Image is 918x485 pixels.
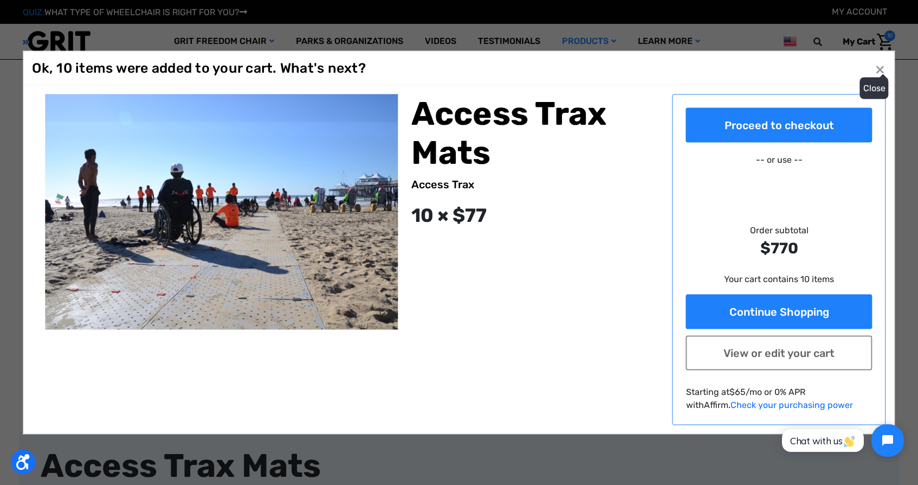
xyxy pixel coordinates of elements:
[704,400,728,410] span: Affirm
[729,387,746,397] span: $65
[686,154,872,167] p: -- or use --
[32,60,366,76] h1: Ok, 10 items were added to your cart. What's next?
[770,415,913,466] iframe: Tidio Chat
[411,201,660,230] div: 10 × $77
[686,336,872,371] a: View or edit your cart
[686,295,872,329] a: Continue Shopping
[686,386,872,412] p: Starting at /mo or 0% APR with .
[45,94,398,330] img: Access Trax Mats
[686,171,872,193] iframe: PayPal-paypal
[686,108,872,143] a: Proceed to checkout
[686,273,872,286] p: Your cart contains 10 items
[411,176,660,193] div: Access Trax
[875,58,885,79] span: ×
[411,94,660,173] h2: Access Trax Mats
[730,400,853,410] a: Check your purchasing power
[686,237,872,260] strong: $770
[686,224,872,260] div: Order subtotal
